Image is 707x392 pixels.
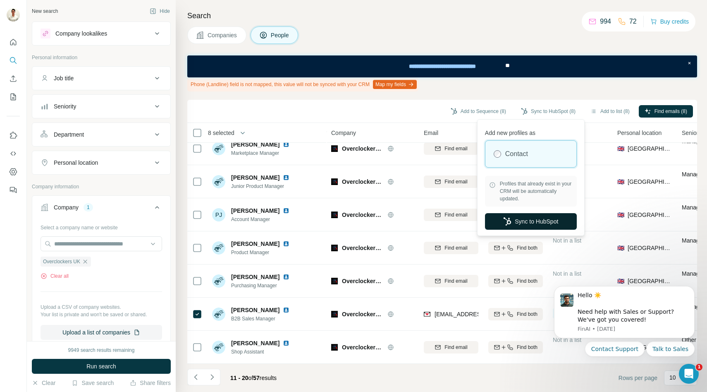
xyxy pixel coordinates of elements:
[585,105,635,118] button: Add to list (8)
[7,8,20,22] img: Avatar
[68,346,135,354] div: 9949 search results remaining
[230,375,248,381] span: 11 - 20
[424,310,430,318] img: provider findymail logo
[7,35,20,50] button: Quick start
[485,125,577,137] p: Add new profiles as
[32,153,170,173] button: Personal location
[488,341,543,354] button: Find both
[331,178,338,185] img: Logo of Overclockers UK
[485,213,577,230] button: Sync to HubSpot
[32,7,58,15] div: New search
[517,310,537,318] span: Find both
[617,211,624,219] span: 🇬🇧
[424,129,438,137] span: Email
[682,171,705,178] span: Manager
[617,129,662,137] span: Personal location
[187,55,697,77] iframe: Banner
[679,364,699,384] iframe: Intercom live chat
[515,105,581,118] button: Sync to HubSpot (8)
[505,149,528,159] label: Contact
[187,77,418,91] div: Phone (Landline) field is not mapped, this value will not be synced with your CRM
[283,207,289,214] img: LinkedIn logo
[617,144,624,153] span: 🇬🇧
[682,129,704,137] span: Seniority
[445,105,512,118] button: Add to Sequence (8)
[32,379,55,387] button: Clear
[212,142,225,155] img: Avatar
[41,303,162,311] p: Upload a CSV of company websites.
[212,175,225,188] img: Avatar
[331,145,338,152] img: Logo of Overclockers UK
[32,125,170,144] button: Department
[617,178,624,186] span: 🇬🇧
[41,221,162,231] div: Select a company name or website
[41,311,162,318] p: Your list is private and won't be saved or shared.
[553,237,581,244] span: Not in a list
[212,274,225,288] img: Avatar
[342,211,383,219] span: Overclockers UK
[444,244,467,252] span: Find email
[7,183,20,197] button: Feedback
[271,31,290,39] span: People
[628,144,672,153] span: [GEOGRAPHIC_DATA]
[444,211,467,219] span: Find email
[682,270,705,277] span: Manager
[84,204,93,211] div: 1
[342,277,383,285] span: Overclockers UK
[54,203,79,212] div: Company
[231,149,293,157] span: Marketplace Manager
[628,244,672,252] span: [GEOGRAPHIC_DATA]
[696,364,702,370] span: 1
[342,343,383,351] span: Overclockers UK
[424,209,478,221] button: Find email
[7,164,20,179] button: Dashboard
[231,306,279,314] span: [PERSON_NAME]
[600,17,611,26] p: 994
[231,216,293,223] span: Account Manager
[553,270,581,277] span: Not in a list
[231,315,293,322] span: B2B Sales Manager
[444,145,467,152] span: Find email
[331,129,356,137] span: Company
[32,68,170,88] button: Job title
[435,311,533,317] span: [EMAIL_ADDRESS][DOMAIN_NAME]
[488,275,543,287] button: Find both
[7,89,20,104] button: My lists
[41,325,162,340] button: Upload a list of companies
[231,348,293,356] span: Shop Assistant
[231,207,279,215] span: [PERSON_NAME]
[55,29,107,38] div: Company lookalikes
[654,108,687,115] span: Find emails (8)
[208,31,238,39] span: Companies
[444,178,467,185] span: Find email
[342,310,383,318] span: Overclockers UK
[32,54,171,61] p: Personal information
[517,344,537,351] span: Find both
[130,379,171,387] button: Share filters
[373,80,417,89] button: Map my fields
[54,159,98,167] div: Personal location
[424,275,478,287] button: Find email
[628,211,672,219] span: [GEOGRAPHIC_DATA]
[650,16,689,27] button: Buy credits
[629,17,637,26] p: 72
[7,53,20,68] button: Search
[231,282,293,289] span: Purchasing Manager
[212,341,225,354] img: Avatar
[144,5,176,17] button: Hide
[517,244,537,252] span: Find both
[444,277,467,285] span: Find email
[283,340,289,346] img: LinkedIn logo
[682,237,705,244] span: Manager
[32,359,171,374] button: Run search
[231,173,279,182] span: [PERSON_NAME]
[488,242,543,254] button: Find both
[342,144,383,153] span: Overclockers UK
[542,276,707,388] iframe: Intercom notifications message
[187,10,697,22] h4: Search
[283,240,289,247] img: LinkedIn logo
